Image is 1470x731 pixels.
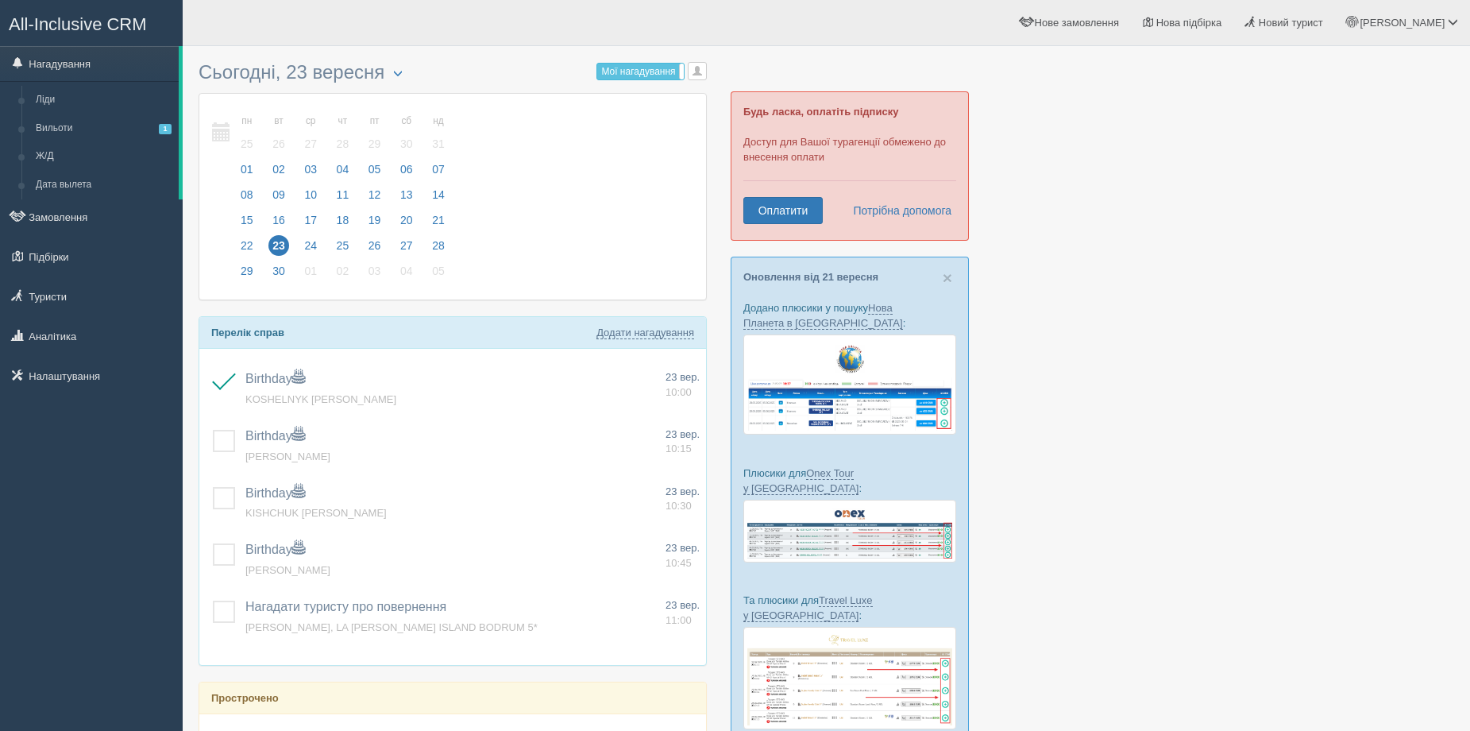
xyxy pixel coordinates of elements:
[428,184,449,205] span: 14
[365,210,385,230] span: 19
[295,211,326,237] a: 17
[365,184,385,205] span: 12
[295,186,326,211] a: 10
[360,161,390,186] a: 05
[423,262,449,288] a: 05
[396,235,417,256] span: 27
[428,133,449,154] span: 31
[245,429,305,443] span: Birthday
[232,211,262,237] a: 15
[666,500,692,512] span: 10:30
[360,237,390,262] a: 26
[268,210,289,230] span: 16
[666,386,692,398] span: 10:00
[237,235,257,256] span: 22
[392,262,422,288] a: 04
[232,237,262,262] a: 22
[743,302,903,330] a: Нова Планета в [GEOGRAPHIC_DATA]
[237,114,257,128] small: пн
[333,235,353,256] span: 25
[666,542,700,554] span: 23 вер.
[29,142,179,171] a: Ж/Д
[245,486,305,500] a: Birthday
[666,370,700,400] a: 23 вер. 10:00
[333,184,353,205] span: 11
[666,599,700,611] span: 23 вер.
[159,124,172,134] span: 1
[666,371,700,383] span: 23 вер.
[268,114,289,128] small: вт
[396,133,417,154] span: 30
[428,261,449,281] span: 05
[245,543,305,556] a: Birthday
[365,261,385,281] span: 03
[396,184,417,205] span: 13
[295,106,326,161] a: ср 27
[843,197,952,224] a: Потрібна допомога
[300,235,321,256] span: 24
[731,91,969,241] div: Доступ для Вашої турагенції обмежено до внесення оплати
[328,186,358,211] a: 11
[666,485,700,497] span: 23 вер.
[396,159,417,180] span: 06
[360,211,390,237] a: 19
[237,184,257,205] span: 08
[268,159,289,180] span: 02
[268,235,289,256] span: 23
[9,14,147,34] span: All-Inclusive CRM
[423,161,449,186] a: 07
[300,133,321,154] span: 27
[328,106,358,161] a: чт 28
[300,261,321,281] span: 01
[428,235,449,256] span: 28
[245,393,396,405] a: KOSHELNYK [PERSON_NAME]
[268,261,289,281] span: 30
[360,262,390,288] a: 03
[199,62,707,85] h3: Сьогодні, 23 вересня
[300,184,321,205] span: 10
[333,210,353,230] span: 18
[428,114,449,128] small: нд
[1035,17,1119,29] span: Нове замовлення
[396,210,417,230] span: 20
[943,269,952,287] span: ×
[601,66,675,77] span: Мої нагадування
[1,1,182,44] a: All-Inclusive CRM
[245,451,330,462] span: [PERSON_NAME]
[396,261,417,281] span: 04
[29,114,179,143] a: Вильоти1
[1360,17,1445,29] span: [PERSON_NAME]
[743,197,823,224] a: Оплатити
[365,114,385,128] small: пт
[666,485,700,514] a: 23 вер. 10:30
[1156,17,1222,29] span: Нова підбірка
[232,262,262,288] a: 29
[1259,17,1323,29] span: Новий турист
[333,114,353,128] small: чт
[392,106,422,161] a: сб 30
[423,237,449,262] a: 28
[423,106,449,161] a: нд 31
[268,184,289,205] span: 09
[392,186,422,211] a: 13
[245,372,305,385] span: Birthday
[300,114,321,128] small: ср
[237,133,257,154] span: 25
[29,86,179,114] a: Ліди
[264,161,294,186] a: 02
[596,327,694,339] a: Додати нагадування
[392,211,422,237] a: 20
[743,593,956,623] p: Та плюсики для :
[666,541,700,570] a: 23 вер. 10:45
[365,159,385,180] span: 05
[264,106,294,161] a: вт 26
[328,161,358,186] a: 04
[300,159,321,180] span: 03
[245,507,387,519] a: KISHCHUK [PERSON_NAME]
[423,211,449,237] a: 21
[423,186,449,211] a: 14
[264,211,294,237] a: 16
